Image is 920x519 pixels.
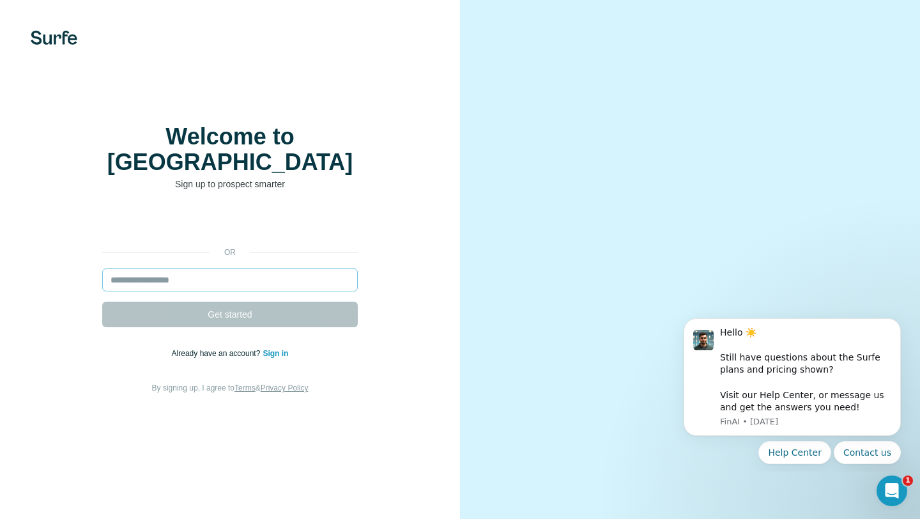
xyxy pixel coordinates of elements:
[102,124,358,175] h1: Welcome to [GEOGRAPHIC_DATA]
[263,349,288,358] a: Sign in
[664,307,920,472] iframe: Intercom notifications message
[877,476,907,506] iframe: Intercom live chat
[96,210,364,238] iframe: Sign in with Google Button
[31,31,77,45] img: Surfe's logo
[172,349,263,358] span: Already have an account?
[261,383,309,392] a: Privacy Policy
[903,476,913,486] span: 1
[102,178,358,190] p: Sign up to prospect smarter
[210,247,250,258] p: or
[152,383,309,392] span: By signing up, I agree to &
[234,383,256,392] a: Terms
